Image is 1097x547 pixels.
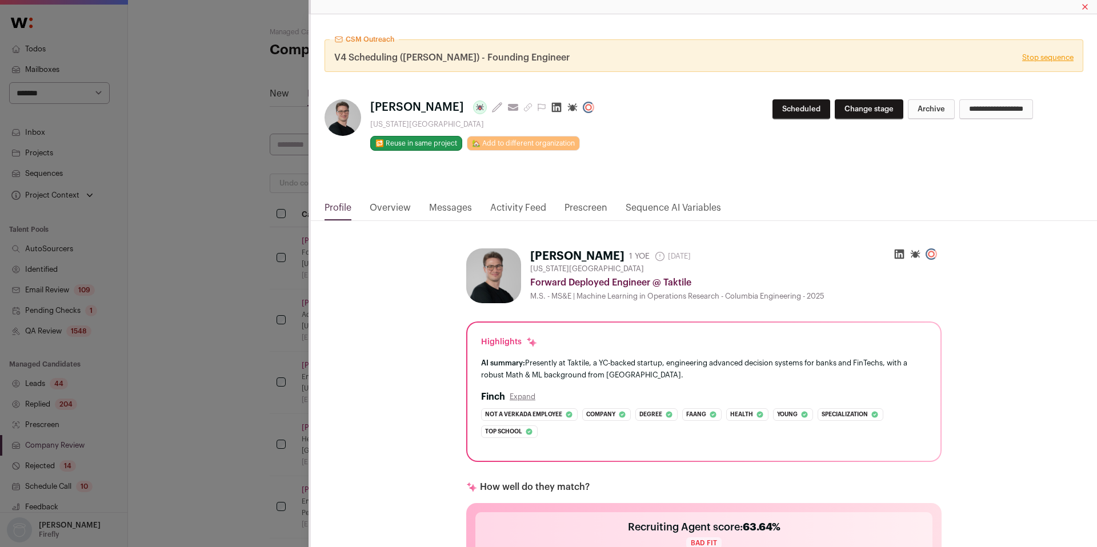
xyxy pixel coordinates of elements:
span: [US_STATE][GEOGRAPHIC_DATA] [530,264,644,273]
div: Forward Deployed Engineer @ Taktile [530,276,942,289]
a: Messages [429,201,472,220]
a: Stop sequence [1022,53,1074,62]
span: Company [586,409,615,420]
div: Highlights [481,336,538,348]
span: V4 Scheduling ([PERSON_NAME]) - Founding Engineer [334,51,570,65]
h2: Finch [481,390,505,404]
span: 63.64% [743,522,780,532]
span: Degree [639,409,662,420]
a: Sequence AI Variables [626,201,721,220]
span: [PERSON_NAME] [370,99,464,115]
div: Presently at Taktile, a YC-backed startup, engineering advanced decision systems for banks and Fi... [481,357,927,381]
span: [DATE] [654,251,691,262]
button: Scheduled [772,99,830,119]
div: [US_STATE][GEOGRAPHIC_DATA] [370,120,599,129]
button: Expand [510,392,535,401]
img: ba6246d21eb2bdb26750e17e309b18ff8c4f20f56c2bc2a03b980ab9f6cdf77b.jpg [325,99,361,136]
h2: Recruiting Agent score: [628,519,780,535]
button: 🔂 Reuse in same project [370,136,462,151]
a: 🏡 Add to different organization [467,136,580,151]
button: Archive [908,99,955,119]
span: AI summary: [481,359,525,367]
h1: [PERSON_NAME] [530,248,624,264]
span: Faang [686,409,706,420]
span: Not a verkada employee [485,409,562,420]
span: Top school [485,426,522,437]
div: M.S. - MS&E | Machine Learning in Operations Research - Columbia Engineering - 2025 [530,292,942,301]
img: ba6246d21eb2bdb26750e17e309b18ff8c4f20f56c2bc2a03b980ab9f6cdf77b.jpg [466,248,521,303]
span: Specialization [822,409,868,420]
a: Overview [370,201,411,220]
div: 1 YOE [629,251,650,262]
span: Health [730,409,753,420]
a: Activity Feed [490,201,546,220]
p: How well do they match? [480,480,590,494]
span: CSM Outreach [346,35,394,44]
a: Prescreen [564,201,607,220]
span: Young [777,409,798,420]
a: Profile [325,201,351,220]
button: Change stage [835,99,903,119]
